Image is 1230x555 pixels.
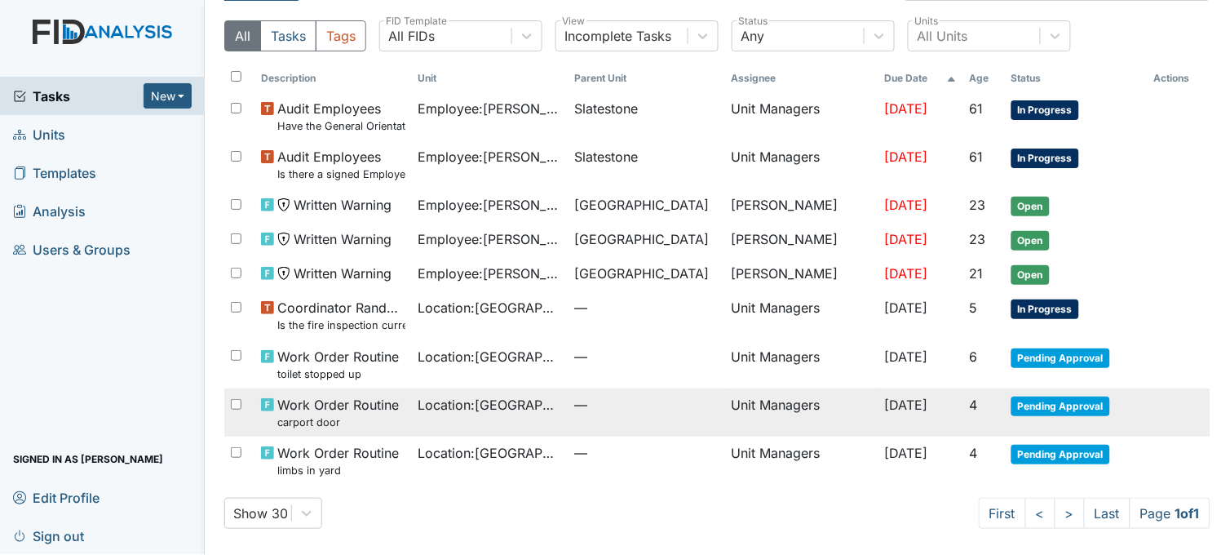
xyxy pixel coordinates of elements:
[418,99,562,118] span: Employee : [PERSON_NAME]
[970,397,978,413] span: 4
[277,118,405,134] small: Have the General Orientation and ICF Orientation forms been completed?
[277,99,405,134] span: Audit Employees Have the General Orientation and ICF Orientation forms been completed?
[970,265,984,282] span: 21
[1025,498,1055,529] a: <
[917,26,967,46] div: All Units
[1011,197,1050,216] span: Open
[1084,498,1130,529] a: Last
[575,395,719,415] span: —
[1011,397,1110,416] span: Pending Approval
[725,92,878,140] td: Unit Managers
[231,71,241,82] input: Toggle All Rows Selected
[725,223,878,257] td: [PERSON_NAME]
[277,395,399,430] span: Work Order Routine carport door
[418,443,562,463] span: Location : [GEOGRAPHIC_DATA]
[885,197,928,213] span: [DATE]
[970,149,984,165] span: 61
[277,147,405,182] span: Audit Employees Is there a signed Employee Job Description in the file for the employee's current...
[979,498,1026,529] a: First
[277,166,405,182] small: Is there a signed Employee Job Description in the file for the employee's current position?
[725,340,878,388] td: Unit Managers
[418,229,562,249] span: Employee : [PERSON_NAME]
[224,20,261,51] button: All
[144,83,192,109] button: New
[294,264,392,283] span: Written Warning
[412,64,569,92] th: Toggle SortBy
[418,298,562,317] span: Location : [GEOGRAPHIC_DATA]
[575,229,710,249] span: [GEOGRAPHIC_DATA]
[418,147,562,166] span: Employee : [PERSON_NAME]
[254,64,411,92] th: Toggle SortBy
[13,160,96,185] span: Templates
[885,231,928,247] span: [DATE]
[575,99,639,118] span: Slatestone
[970,445,978,461] span: 4
[277,415,399,430] small: carport door
[1148,64,1210,92] th: Actions
[1011,300,1079,319] span: In Progress
[970,300,978,316] span: 5
[277,463,399,478] small: limbs in yard
[725,140,878,189] td: Unit Managers
[1175,505,1200,522] strong: 1 of 1
[277,443,399,478] span: Work Order Routine limbs in yard
[224,20,366,51] div: Type filter
[13,485,100,510] span: Edit Profile
[575,298,719,317] span: —
[885,349,928,365] span: [DATE]
[233,504,288,523] div: Show 30
[970,197,986,213] span: 23
[1011,445,1110,464] span: Pending Approval
[294,229,392,249] span: Written Warning
[1011,100,1079,120] span: In Progress
[725,64,878,92] th: Assignee
[575,195,710,215] span: [GEOGRAPHIC_DATA]
[970,100,984,117] span: 61
[885,397,928,413] span: [DATE]
[260,20,316,51] button: Tasks
[13,122,65,147] span: Units
[13,198,86,224] span: Analysis
[1130,498,1210,529] span: Page
[277,317,405,333] small: Is the fire inspection current (from the Fire [PERSON_NAME])?
[885,300,928,316] span: [DATE]
[1011,149,1079,168] span: In Progress
[741,26,764,46] div: Any
[970,349,978,365] span: 6
[1005,64,1148,92] th: Toggle SortBy
[963,64,1005,92] th: Toggle SortBy
[575,147,639,166] span: Slatestone
[316,20,366,51] button: Tags
[418,347,562,366] span: Location : [GEOGRAPHIC_DATA]
[13,87,144,106] a: Tasks
[725,189,878,223] td: [PERSON_NAME]
[725,291,878,340] td: Unit Managers
[575,347,719,366] span: —
[277,298,405,333] span: Coordinator Random Is the fire inspection current (from the Fire Marshall)?
[878,64,963,92] th: Toggle SortBy
[1011,265,1050,285] span: Open
[277,347,399,382] span: Work Order Routine toilet stopped up
[885,445,928,461] span: [DATE]
[1055,498,1085,529] a: >
[725,388,878,437] td: Unit Managers
[575,264,710,283] span: [GEOGRAPHIC_DATA]
[575,443,719,463] span: —
[277,366,399,382] small: toilet stopped up
[418,195,562,215] span: Employee : [PERSON_NAME]
[294,195,392,215] span: Written Warning
[885,149,928,165] span: [DATE]
[418,264,562,283] span: Employee : [PERSON_NAME][GEOGRAPHIC_DATA]
[564,26,671,46] div: Incomplete Tasks
[1011,231,1050,251] span: Open
[885,265,928,282] span: [DATE]
[1011,349,1110,368] span: Pending Approval
[979,498,1210,529] nav: task-pagination
[13,446,163,472] span: Signed in as [PERSON_NAME]
[13,523,84,548] span: Sign out
[388,26,435,46] div: All FIDs
[13,237,131,262] span: Users & Groups
[885,100,928,117] span: [DATE]
[418,395,562,415] span: Location : [GEOGRAPHIC_DATA]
